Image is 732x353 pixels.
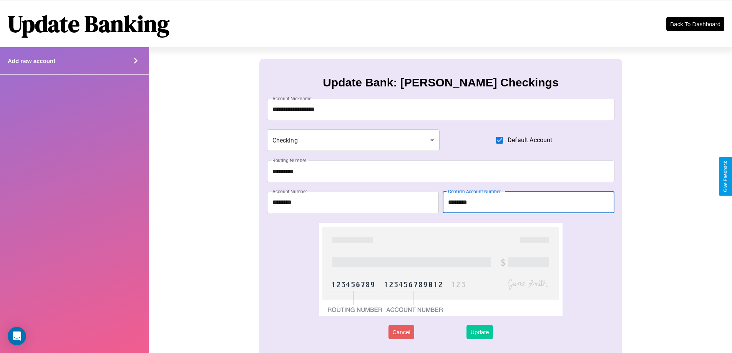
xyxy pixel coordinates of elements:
button: Cancel [388,325,414,339]
h4: Add new account [8,58,55,64]
h1: Update Banking [8,8,169,40]
div: Open Intercom Messenger [8,327,26,345]
label: Routing Number [272,157,306,164]
label: Account Nickname [272,95,312,102]
label: Account Number [272,188,307,195]
img: check [319,223,562,316]
span: Default Account [508,136,552,145]
button: Update [466,325,493,339]
label: Confirm Account Number [448,188,501,195]
div: Checking [267,129,440,151]
button: Back To Dashboard [666,17,724,31]
h3: Update Bank: [PERSON_NAME] Checkings [323,76,558,89]
div: Give Feedback [723,161,728,192]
